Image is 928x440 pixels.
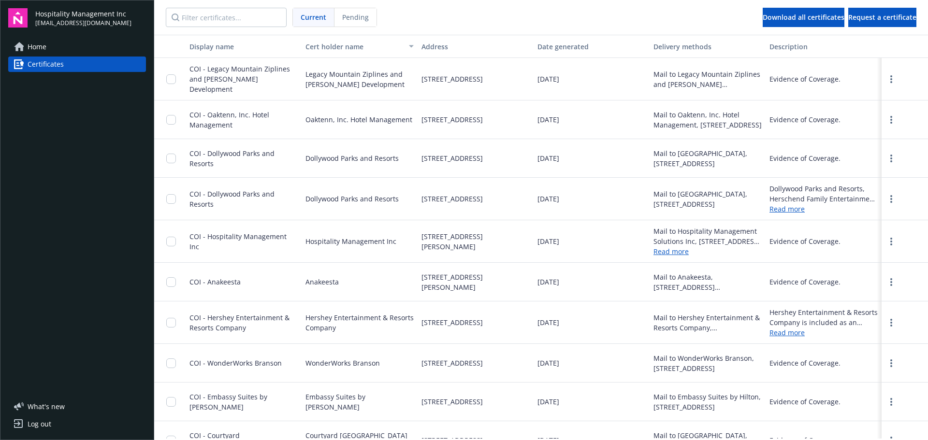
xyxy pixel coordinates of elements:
[653,353,762,373] div: Mail to WonderWorks Branson, [STREET_ADDRESS]
[189,189,275,209] span: COI - Dollywood Parks and Resorts
[885,73,897,85] a: more
[537,74,559,84] span: [DATE]
[8,8,28,28] img: navigator-logo.svg
[418,35,534,58] button: Address
[769,153,841,163] div: Evidence of Coverage.
[305,358,380,368] span: WonderWorks Branson
[885,317,897,328] a: more
[305,114,412,125] span: Oaktenn, Inc. Hotel Management
[166,194,176,204] input: Toggle Row Selected
[537,114,559,125] span: [DATE]
[189,64,290,94] span: COI - Legacy Mountain Ziplines and [PERSON_NAME] Development
[35,19,131,28] span: [EMAIL_ADDRESS][DOMAIN_NAME]
[28,416,51,432] div: Log out
[189,110,269,129] span: COI - Oaktenn, Inc. Hotel Management
[537,358,559,368] span: [DATE]
[885,153,897,164] a: more
[769,114,841,125] div: Evidence of Coverage.
[421,231,530,252] span: [STREET_ADDRESS][PERSON_NAME]
[653,110,762,130] div: Mail to Oaktenn, Inc. Hotel Management, [STREET_ADDRESS]
[769,307,878,327] div: Hershey Entertainment & Resorts Company is included as an additional insured as required by a wri...
[305,236,396,246] span: Hospitality Management Inc
[848,8,916,27] button: Request a certificate
[189,232,287,251] span: COI - Hospitality Management Inc
[537,153,559,163] span: [DATE]
[28,57,64,72] span: Certificates
[8,401,80,412] button: What's new
[35,9,131,19] span: Hospitality Management Inc
[653,189,762,209] div: Mail to [GEOGRAPHIC_DATA], [STREET_ADDRESS]
[421,358,483,368] span: [STREET_ADDRESS]
[421,42,530,52] div: Address
[166,358,176,368] input: Toggle Row Selected
[653,312,762,333] div: Mail to Hershey Entertainment & Resorts Company, [STREET_ADDRESS]
[342,12,369,22] span: Pending
[885,236,897,247] a: more
[189,42,298,52] div: Display name
[537,277,559,287] span: [DATE]
[305,153,399,163] span: Dollywood Parks and Resorts
[305,69,414,89] span: Legacy Mountain Ziplines and [PERSON_NAME] Development
[189,313,290,332] span: COI - Hershey Entertainment & Resorts Company
[537,194,559,204] span: [DATE]
[653,392,762,412] div: Mail to Embassy Suites by Hilton, [STREET_ADDRESS]
[769,236,841,246] div: Evidence of Coverage.
[186,35,302,58] button: Display name
[763,13,844,22] span: Download all certificates
[769,42,878,52] div: Description
[537,317,559,327] span: [DATE]
[769,358,841,368] div: Evidence of Coverage.
[166,277,176,287] input: Toggle Row Selected
[166,154,176,163] input: Toggle Row Selected
[769,204,878,214] a: Read more
[421,194,483,204] span: [STREET_ADDRESS]
[421,74,483,84] span: [STREET_ADDRESS]
[166,237,176,246] input: Toggle Row Selected
[653,247,689,256] a: Read more
[166,318,176,327] input: Toggle Row Selected
[653,69,762,89] div: Mail to Legacy Mountain Ziplines and [PERSON_NAME] Development, [STREET_ADDRESS]
[537,42,646,52] div: Date generated
[189,392,267,412] span: COI - Embassy Suites by [PERSON_NAME]
[28,39,46,55] span: Home
[653,148,762,169] div: Mail to [GEOGRAPHIC_DATA], [STREET_ADDRESS]
[305,194,399,204] span: Dollywood Parks and Resorts
[653,272,762,292] div: Mail to Anakeesta, [STREET_ADDRESS][PERSON_NAME]
[421,153,483,163] span: [STREET_ADDRESS]
[189,277,241,286] span: COI - Anakeesta
[28,401,65,412] span: What ' s new
[650,35,766,58] button: Delivery methods
[305,277,339,287] span: Anakeesta
[301,12,326,22] span: Current
[885,396,897,408] a: more
[537,397,559,407] span: [DATE]
[769,277,841,287] div: Evidence of Coverage.
[166,397,176,407] input: Toggle Row Selected
[653,42,762,52] div: Delivery methods
[189,358,282,368] span: COI - WonderWorks Branson
[769,397,841,407] div: Evidence of Coverage.
[885,357,897,369] a: more
[8,57,146,72] a: Certificates
[421,397,483,407] span: [STREET_ADDRESS]
[885,114,897,126] a: more
[35,8,146,28] button: Hospitality Management Inc[EMAIL_ADDRESS][DOMAIN_NAME]
[885,193,897,205] a: more
[763,8,844,27] button: Download all certificates
[334,8,377,27] span: Pending
[653,226,762,246] div: Mail to Hospitality Management Solutions Inc, [STREET_ADDRESS][PERSON_NAME]
[305,42,403,52] div: Cert holder name
[421,317,483,327] span: [STREET_ADDRESS]
[537,236,559,246] span: [DATE]
[302,35,418,58] button: Cert holder name
[421,272,530,292] span: [STREET_ADDRESS][PERSON_NAME]
[166,74,176,84] input: Toggle Row Selected
[766,35,882,58] button: Description
[885,276,897,288] a: more
[421,114,483,125] span: [STREET_ADDRESS]
[769,184,878,204] div: Dollywood Parks and Resorts, Herschend Family Entertainment Corporation and Its subsidiaries, off...
[769,327,878,338] a: Read more
[189,149,275,168] span: COI - Dollywood Parks and Resorts
[166,8,287,27] input: Filter certificates...
[534,35,650,58] button: Date generated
